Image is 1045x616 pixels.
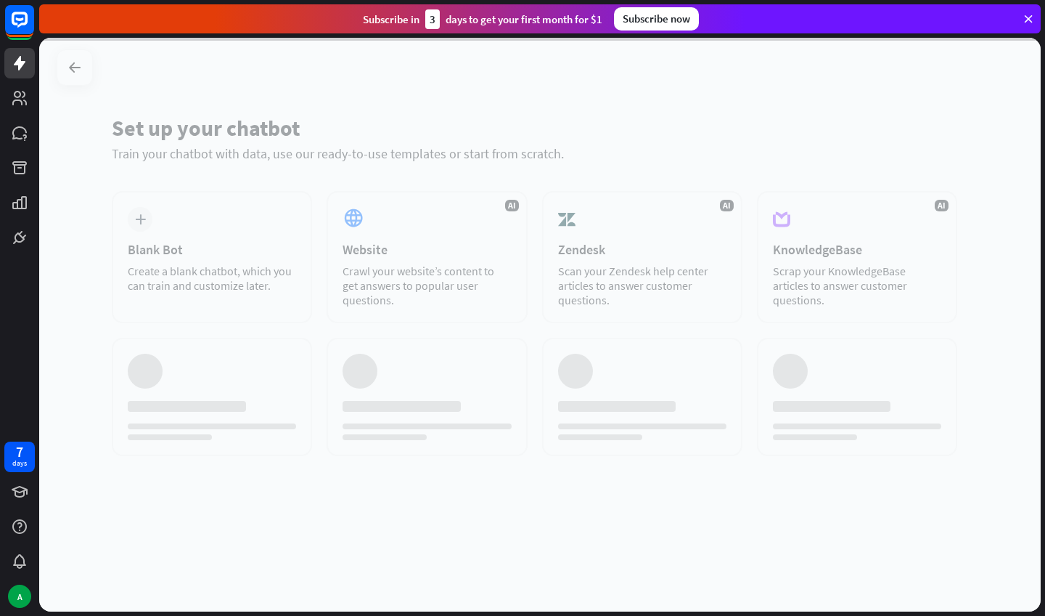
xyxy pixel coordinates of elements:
div: A [8,585,31,608]
div: Subscribe now [614,7,699,31]
div: 7 [16,445,23,458]
div: 3 [425,9,440,29]
a: 7 days [4,442,35,472]
div: days [12,458,27,469]
div: Subscribe in days to get your first month for $1 [363,9,602,29]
